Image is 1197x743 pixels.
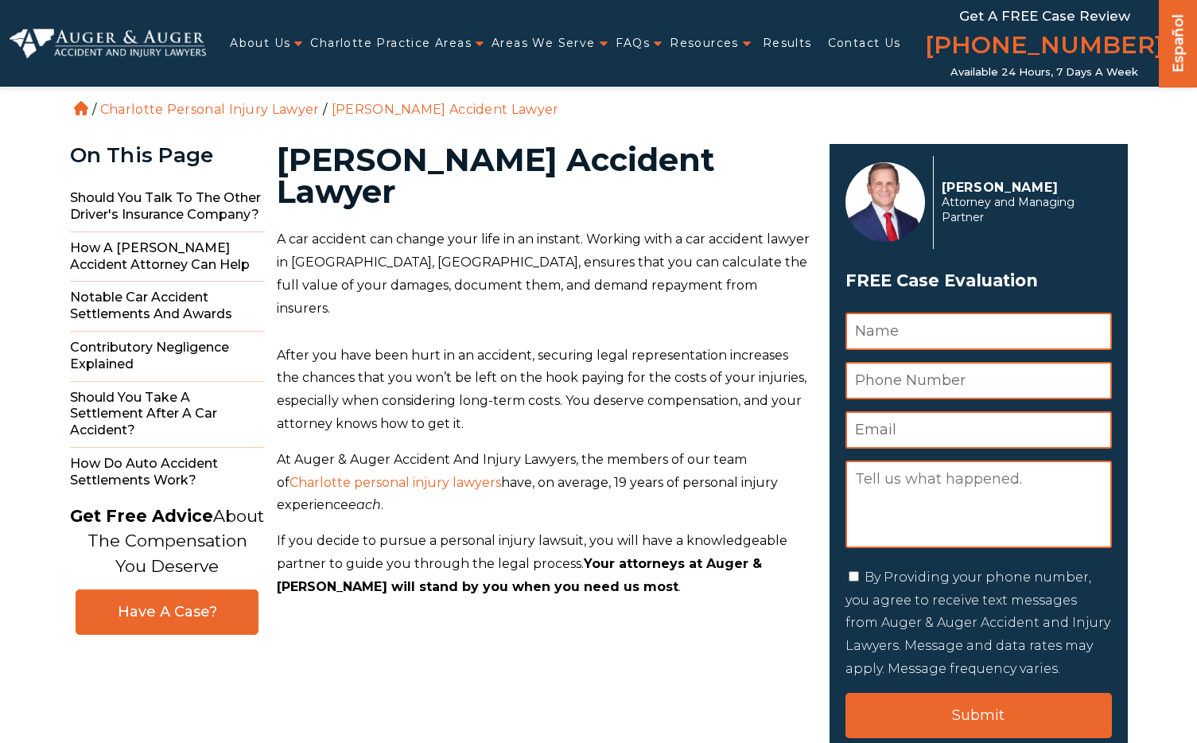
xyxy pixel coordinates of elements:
a: Home [74,101,88,115]
a: Charlotte Personal Injury Lawyer [100,102,320,117]
span: Contributory Negligence Explained [70,332,265,382]
span: Should You Take a Settlement After a Car Accident? [70,382,265,448]
a: Resources [670,27,739,60]
img: Herbert Auger [845,162,925,242]
a: FAQs [616,27,651,60]
span: Have A Case? [92,603,242,621]
a: Results [763,27,812,60]
p: . [277,530,810,598]
span: Notable Car Accident Settlements and Awards [70,282,265,332]
a: Have A Case? [76,589,258,635]
a: Charlotte personal injury lawyers [290,475,501,490]
span: Should You Talk to the Other Driver's Insurance Company? [70,182,265,232]
div: On This Page [70,144,265,167]
h1: [PERSON_NAME] Accident Lawyer [277,144,810,208]
p: About The Compensation You Deserve [70,504,264,579]
input: Submit [845,693,1112,738]
span: each [348,497,381,512]
span: A car accident can change your life in an instant. Working with a car accident lawyer in [GEOGRAP... [277,231,810,315]
span: have, on average, 19 years of personal injury experience [277,475,778,513]
b: Your attorneys at Auger & [PERSON_NAME] will stand by you when you need us most [277,556,762,594]
span: Attorney and Managing Partner [942,195,1103,225]
span: Available 24 Hours, 7 Days a Week [950,66,1138,79]
li: [PERSON_NAME] Accident Lawyer [328,102,563,117]
a: Charlotte Practice Areas [310,27,472,60]
p: [PERSON_NAME] [942,180,1103,195]
img: Auger & Auger Accident and Injury Lawyers Logo [10,29,206,59]
label: By Providing your phone number, you agree to receive text messages from Auger & Auger Accident an... [845,570,1110,676]
input: Phone Number [845,362,1112,399]
a: Areas We Serve [492,27,596,60]
span: At Auger & Auger Accident And Injury Lawyers, the members of our team of [277,452,747,490]
input: Name [845,313,1112,350]
input: Email [845,411,1112,449]
span: After you have been hurt in an accident, securing legal representation increases the chances that... [277,348,806,431]
a: About Us [230,27,290,60]
span: How do Auto Accident Settlements Work? [70,448,265,497]
span: If you decide to pursue a personal injury lawsuit, you will have a knowledgeable partner to guide... [277,533,787,571]
a: [PHONE_NUMBER] [925,28,1164,66]
span: Get a FREE Case Review [959,8,1130,24]
a: Contact Us [828,27,901,60]
span: FREE Case Evaluation [845,266,1112,296]
span: How a [PERSON_NAME] Accident Attorney Can Help [70,232,265,282]
strong: Get Free Advice [70,506,213,526]
span: . [381,497,383,512]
